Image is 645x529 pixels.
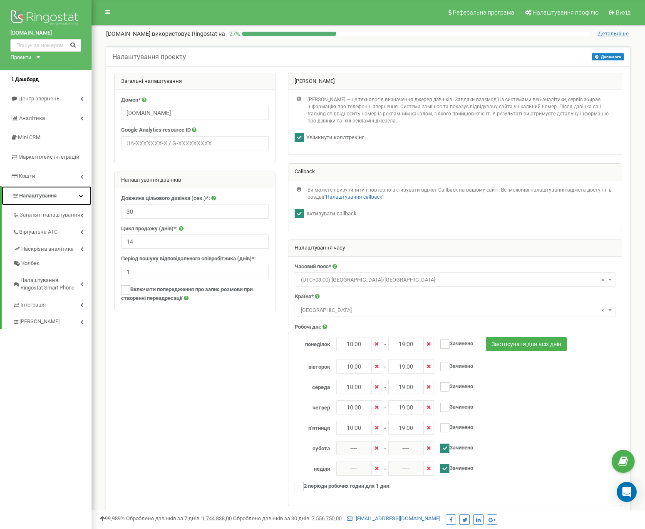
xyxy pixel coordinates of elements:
[100,515,125,522] span: 99,989%
[112,53,186,61] h5: Налаштування проєкту
[152,30,225,37] span: використовує Ringostat на
[20,318,60,326] span: [PERSON_NAME]
[486,337,567,351] button: Застосувати для всіх днів
[10,39,81,52] input: Пошук за номером
[126,515,232,522] span: Оброблено дзвінків за 7 днів :
[288,240,622,257] div: Налаштування часу
[121,106,269,120] input: example.com
[434,359,473,371] label: Зачинено
[19,192,57,199] span: Налаштування
[288,337,336,349] label: понеділок
[384,337,386,349] span: -
[12,256,92,271] a: Колбек
[288,164,622,180] div: Callback
[18,95,60,102] span: Центр звернень
[121,255,256,263] label: Період пошуку відповідального співробітника (днів)*:
[10,8,81,29] img: Ringostat logo
[19,115,45,121] span: Аналiтика
[121,225,178,233] label: Цикл продажу (днів)*:
[121,126,191,134] label: Google Analytics resource ID
[384,400,386,412] span: -
[616,9,630,16] span: Вихід
[384,380,386,392] span: -
[12,205,92,222] a: Загальні налаштування
[115,172,275,189] div: Налаштування дзвінків
[347,515,440,522] a: [EMAIL_ADDRESS][DOMAIN_NAME]
[12,222,92,240] a: Віртуальна АТС
[18,154,79,160] span: Маркетплейс інтеграцій
[20,277,80,292] span: Налаштування Ringostat Smart Phone
[288,73,622,90] div: [PERSON_NAME]
[12,295,92,312] a: Інтеграція
[592,53,624,60] button: Допомога
[384,441,386,453] span: -
[295,303,615,317] span: Ukraine
[288,441,336,453] label: субота
[121,285,269,302] label: Включати попередження про запис розмови при створенні переадресації
[601,304,604,316] span: ×
[304,210,357,218] label: Активувати callback
[434,380,473,392] label: Зачинено
[298,304,613,316] span: Ukraine
[288,359,336,371] label: вівторок
[19,228,57,236] span: Віртуальна АТС
[434,400,473,412] label: Зачинено
[295,293,314,301] label: Країна*
[308,96,615,125] p: [PERSON_NAME] — це технологія визначення джерел дзвінків. Завдяки взаємодії із системами веб-анал...
[453,9,514,16] span: Реферальна програма
[533,9,598,16] span: Налаштування профілю
[115,73,275,90] div: Загальні налаштування
[298,274,613,286] span: (UTC+03:00) Europe/Kiev
[312,515,342,522] u: 7 556 750,00
[106,30,225,38] p: [DOMAIN_NAME]
[12,312,92,329] a: [PERSON_NAME]
[121,136,269,150] input: UA-XXXXXXX-X / G-XXXXXXXXX
[288,462,336,473] label: неділя
[434,462,473,473] label: Зачинено
[384,359,386,371] span: -
[2,186,92,206] a: Налаштування
[601,274,604,286] span: ×
[121,195,210,202] label: Довжина цільового дзвінка (сек.)*:
[15,76,39,82] span: Дашборд
[304,134,364,142] label: Увімкнути коллтрекінг
[295,323,321,331] label: Робочі дні:
[121,96,141,104] label: Домен*
[295,482,389,491] label: 2 періоди робочих годин для 1 дня
[288,400,336,412] label: четвер
[12,240,92,257] a: Наскрізна аналітика
[21,260,40,267] span: Колбек
[598,30,629,37] span: Детальніше
[225,30,242,38] p: 27 %
[19,173,35,179] span: Кошти
[18,134,40,140] span: Mini CRM
[21,245,74,253] span: Наскрізна аналітика
[434,441,473,453] label: Зачинено
[202,515,232,522] u: 1 744 838,00
[384,421,386,432] span: -
[384,462,386,473] span: -
[617,482,637,502] div: Open Intercom Messenger
[288,380,336,392] label: середа
[288,421,336,432] label: п'ятниця
[233,515,342,522] span: Оброблено дзвінків за 30 днів :
[20,301,46,309] span: Інтеграція
[295,263,331,271] label: Часовий пояс*
[434,421,473,432] label: Зачинено
[10,54,32,62] div: Проєкти
[434,337,473,349] label: Зачинено
[308,187,615,201] p: Ви можете призупинити і повторно активувати віджет Callback на вашому сайті. Всі можливі налаштув...
[10,29,81,37] a: [DOMAIN_NAME]
[12,271,92,295] a: Налаштування Ringostat Smart Phone
[295,272,615,287] span: (UTC+03:00) Europe/Kiev
[20,211,80,219] span: Загальні налаштування
[324,194,384,200] a: "Налаштування callback"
